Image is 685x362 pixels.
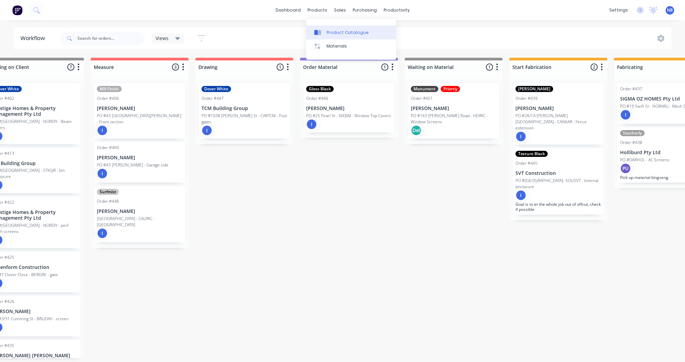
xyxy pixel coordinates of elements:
[667,7,673,13] span: NB
[306,113,391,119] p: PO #25 Pearl St - NIDJIM - Window Top Covers
[306,39,396,53] a: Materials
[97,95,119,102] div: Order #406
[331,5,349,15] div: sales
[97,189,119,195] div: Surfmist
[515,86,553,92] div: [PERSON_NAME]
[97,155,182,161] p: [PERSON_NAME]
[77,32,145,45] input: Search for orders...
[620,163,631,174] div: PU
[97,228,108,239] div: I
[97,125,108,136] div: I
[306,25,396,39] a: Product Catalogue
[620,86,642,92] div: Order #437
[515,95,538,102] div: Order #439
[620,109,631,120] div: I
[97,86,122,92] div: Mill Finish
[515,178,601,190] p: PO #[GEOGRAPHIC_DATA]- SOUSVT - Internal enclosure
[515,131,526,142] div: I
[411,125,422,136] div: Del
[97,145,119,151] div: Order #409
[97,168,108,179] div: I
[620,130,645,136] div: Southerly
[515,106,601,111] p: [PERSON_NAME]
[411,95,433,102] div: Order #451
[97,198,119,204] div: Order #448
[272,5,304,15] a: dashboard
[411,106,496,111] p: [PERSON_NAME]
[327,30,369,36] div: Product Catalogue
[201,125,212,136] div: I
[97,113,182,125] p: PO #43 [GEOGRAPHIC_DATA][PERSON_NAME] - Front section
[201,106,287,111] p: TCM Building Group
[513,148,604,215] div: Texture BlackOrder #445SVT ConstructionPO #[GEOGRAPHIC_DATA]- SOUSVT - Internal enclosureIGoal is...
[306,86,334,92] div: Gloss Black
[349,5,380,15] div: purchasing
[411,113,496,125] p: PO #163 [PERSON_NAME] Road - HEIRIC - Window Screens
[515,170,601,176] p: SVT Construction
[156,35,169,42] span: Views
[620,157,669,163] p: PO #DARHOL - AC Screens
[201,113,287,125] p: PO #1038 [PERSON_NAME] St - CARTCM - Pool gates
[515,160,538,166] div: Order #445
[201,86,231,92] div: Dover White
[306,95,328,102] div: Order #446
[20,34,48,42] div: Workflow
[411,86,438,92] div: Monument
[94,83,185,139] div: Mill FinishOrder #406[PERSON_NAME]PO #43 [GEOGRAPHIC_DATA][PERSON_NAME] - Front sectionI
[515,151,548,157] div: Texture Black
[97,216,182,228] p: [GEOGRAPHIC_DATA] - CAURIC - [GEOGRAPHIC_DATA]
[620,140,642,146] div: Order #438
[97,209,182,214] p: [PERSON_NAME]
[515,190,526,201] div: I
[515,202,601,212] p: Goal is to et the whole job out of offcut, check if possible
[201,95,224,102] div: Order #447
[199,83,290,139] div: Dover WhiteOrder #447TCM Building GroupPO #1038 [PERSON_NAME] St - CARTCM - Pool gatesI
[94,186,185,242] div: SurfmistOrder #448[PERSON_NAME][GEOGRAPHIC_DATA] - CAURIC - [GEOGRAPHIC_DATA]I
[12,5,22,15] img: Factory
[513,83,604,145] div: [PERSON_NAME]Order #439[PERSON_NAME]PO #26/1A [PERSON_NAME][GEOGRAPHIC_DATA] - CANKAR - Fence ext...
[97,106,182,111] p: [PERSON_NAME]
[304,5,331,15] div: products
[306,119,317,130] div: I
[94,142,185,183] div: Order #409[PERSON_NAME]PO #43 [PERSON_NAME] - Garage sideI
[515,113,601,131] p: PO #26/1A [PERSON_NAME][GEOGRAPHIC_DATA] - CANKAR - Fence extension
[408,83,499,139] div: MonumentPriortiyOrder #451[PERSON_NAME]PO #163 [PERSON_NAME] Road - HEIRIC - Window ScreensDel
[303,83,394,132] div: Gloss BlackOrder #446[PERSON_NAME]PO #25 Pearl St - NIDJIM - Window Top CoversI
[97,162,169,168] p: PO #43 [PERSON_NAME] - Garage side
[606,5,631,15] div: settings
[306,106,392,111] p: [PERSON_NAME]
[380,5,413,15] div: productivity
[327,43,347,49] div: Materials
[441,86,460,92] div: Priortiy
